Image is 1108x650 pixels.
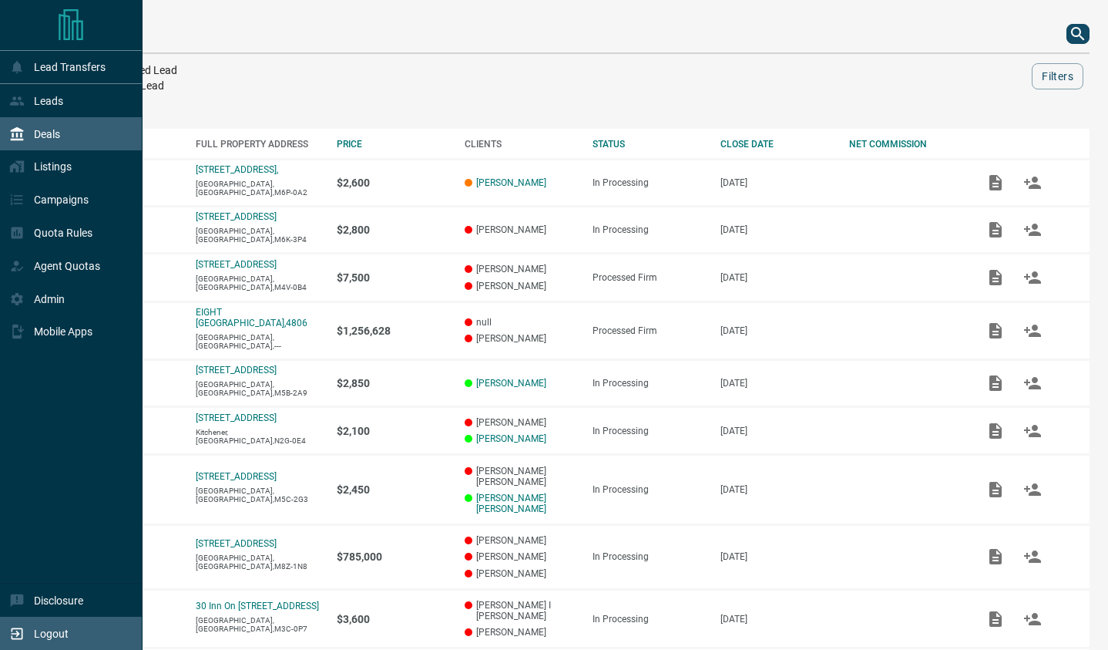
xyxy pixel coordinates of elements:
p: $7,500 [337,271,449,284]
p: [DATE] [720,484,833,495]
div: In Processing [593,224,705,235]
div: NET COMMISSION [849,139,962,150]
p: [DATE] [720,614,833,625]
a: 30 Inn On [STREET_ADDRESS] [196,601,319,611]
p: [GEOGRAPHIC_DATA],[GEOGRAPHIC_DATA],M6P-0A2 [196,180,321,197]
span: Match Clients [1014,224,1051,234]
p: [PERSON_NAME] [465,551,577,562]
div: Processed Firm [593,272,705,283]
p: [GEOGRAPHIC_DATA],[GEOGRAPHIC_DATA],M4V-0B4 [196,274,321,291]
div: In Processing [593,484,705,495]
p: [PERSON_NAME] [465,224,577,235]
button: search button [1066,24,1090,44]
p: [PERSON_NAME] [465,535,577,546]
p: [GEOGRAPHIC_DATA],[GEOGRAPHIC_DATA],M5B-2A9 [196,380,321,397]
button: Filters [1032,63,1083,89]
span: Match Clients [1014,377,1051,388]
div: Processed Firm [593,325,705,336]
p: $785,000 [337,551,449,563]
span: Match Clients [1014,425,1051,436]
a: [PERSON_NAME] [476,378,546,389]
span: Add / View Documents [977,325,1014,335]
span: Add / View Documents [977,177,1014,187]
div: PRICE [337,139,449,150]
p: $2,850 [337,377,449,389]
span: Match Clients [1014,483,1051,494]
span: Match Clients [1014,613,1051,624]
a: EIGHT [GEOGRAPHIC_DATA],4806 [196,307,307,328]
a: [STREET_ADDRESS], [196,164,278,175]
p: [GEOGRAPHIC_DATA],[GEOGRAPHIC_DATA],M5C-2G3 [196,487,321,503]
p: [PERSON_NAME] [465,568,577,579]
p: [PERSON_NAME] [PERSON_NAME] [465,466,577,487]
div: CLIENTS [465,139,577,150]
p: [DATE] [720,177,833,188]
a: [STREET_ADDRESS] [196,471,277,482]
span: Match Clients [1014,551,1051,562]
p: [DATE] [720,224,833,235]
p: [GEOGRAPHIC_DATA],[GEOGRAPHIC_DATA],M8Z-1N8 [196,554,321,571]
a: [STREET_ADDRESS] [196,211,277,222]
span: Add / View Documents [977,224,1014,234]
div: CLOSE DATE [720,139,833,150]
span: Add / View Documents [977,271,1014,282]
p: $1,256,628 [337,325,449,337]
p: [DATE] [720,378,833,389]
span: Add / View Documents [977,551,1014,562]
p: $2,800 [337,224,449,236]
span: Match Clients [1014,177,1051,187]
div: In Processing [593,614,705,625]
a: [STREET_ADDRESS] [196,365,277,376]
span: Match Clients [1014,325,1051,335]
div: In Processing [593,551,705,562]
p: [PERSON_NAME] [465,627,577,638]
div: In Processing [593,177,705,188]
p: [DATE] [720,325,833,336]
p: [GEOGRAPHIC_DATA],[GEOGRAPHIC_DATA],--- [196,333,321,350]
p: [GEOGRAPHIC_DATA],[GEOGRAPHIC_DATA],M6K-3P4 [196,227,321,244]
p: Kitchener,[GEOGRAPHIC_DATA],N2G-0E4 [196,428,321,445]
p: $2,600 [337,177,449,189]
a: [STREET_ADDRESS] [196,413,277,423]
span: Add / View Documents [977,483,1014,494]
a: [PERSON_NAME] [PERSON_NAME] [476,493,577,514]
span: Add / View Documents [977,613,1014,624]
div: FULL PROPERTY ADDRESS [196,139,321,150]
p: [DATE] [720,272,833,283]
p: [PERSON_NAME] [465,417,577,428]
div: STATUS [593,139,705,150]
p: [PERSON_NAME] [465,333,577,344]
p: null [465,317,577,328]
div: In Processing [593,378,705,389]
a: [PERSON_NAME] [476,433,546,444]
p: [PERSON_NAME] [465,264,577,274]
p: [PERSON_NAME] [465,281,577,291]
p: [DATE] [720,426,833,436]
a: [STREET_ADDRESS] [196,259,277,270]
p: [GEOGRAPHIC_DATA],[GEOGRAPHIC_DATA],M3C-0P7 [196,616,321,633]
div: In Processing [593,426,705,436]
span: Add / View Documents [977,377,1014,388]
p: $3,600 [337,613,449,625]
a: [PERSON_NAME] [476,177,546,188]
p: $2,100 [337,425,449,437]
span: Add / View Documents [977,425,1014,436]
span: Match Clients [1014,271,1051,282]
a: [STREET_ADDRESS] [196,538,277,549]
p: $2,450 [337,483,449,496]
p: [PERSON_NAME] I [PERSON_NAME] [465,600,577,621]
p: [DATE] [720,551,833,562]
